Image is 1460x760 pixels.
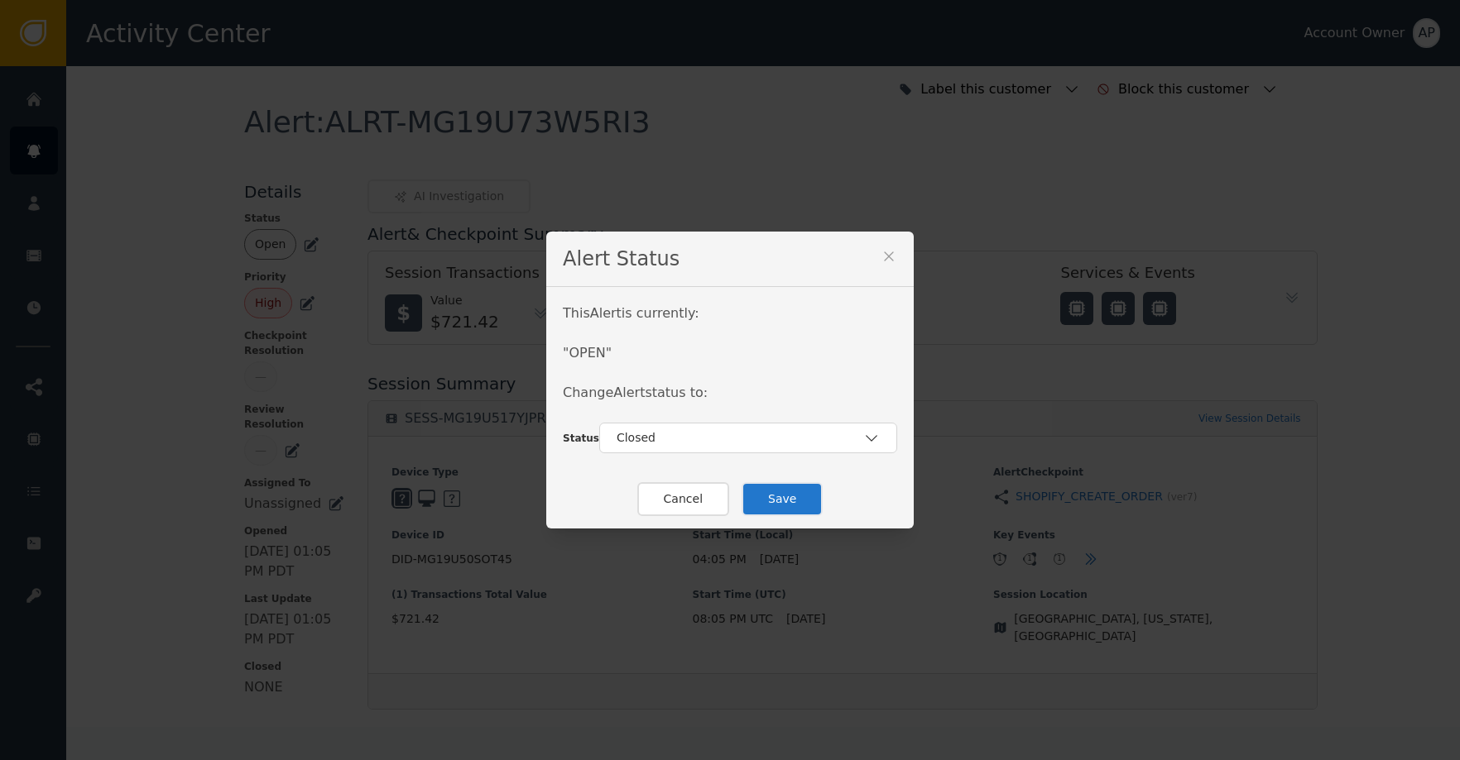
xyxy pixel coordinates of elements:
[546,232,914,287] div: Alert Status
[563,385,708,400] span: Change Alert status to:
[599,423,897,453] button: Closed
[742,482,823,516] button: Save
[563,305,699,321] span: This Alert is currently:
[637,482,729,516] button: Cancel
[563,345,612,361] span: " OPEN "
[563,433,599,444] span: Status
[617,429,863,447] div: Closed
